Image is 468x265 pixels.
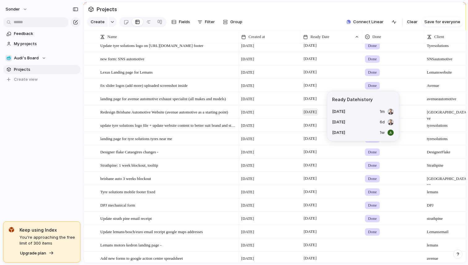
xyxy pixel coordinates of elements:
span: Created at [249,34,265,40]
span: You're approaching the free limit of 300 items [19,234,75,246]
button: Fields [169,17,193,27]
span: [DATE] [241,216,254,222]
span: Done [368,56,377,62]
span: landing page for tyre solutions tyres near me [100,135,172,142]
span: [DATE] [302,108,318,116]
span: Keep using Index [19,227,75,233]
button: sonder [3,4,31,14]
span: [DATE] [332,130,345,136]
span: [DATE] [241,83,254,89]
span: Redesign Brisbane Automotive Website (avenue automotive as a starting point) [100,108,228,115]
span: [DATE] [332,109,345,115]
span: [DATE] [302,82,318,89]
span: [DATE] [241,255,254,262]
span: [DATE] [302,188,318,195]
span: Save for everyone [424,19,460,25]
button: Create [87,17,108,27]
span: 1m [380,109,385,115]
span: Projects [14,66,78,73]
span: Update tyre solutions logo on [URL][DOMAIN_NAME] footer [100,42,203,49]
span: [DATE] [241,229,254,235]
span: [DATE] [241,69,254,75]
span: Done [368,83,377,89]
span: [DATE] [302,201,318,209]
span: Done [372,34,381,40]
span: [DATE] [241,56,254,62]
span: [DATE] [302,55,318,62]
div: 🥶 [6,55,12,61]
span: Filter [205,19,215,25]
a: My projects [3,39,80,49]
span: [DATE] [241,189,254,195]
span: Done [368,229,377,235]
span: update tyre solutions logo file + update website content to better suit brand and store locations [100,122,236,129]
span: Feedback [14,31,78,37]
span: DPJ mechanical form [100,201,135,208]
span: Client [434,34,444,40]
span: [DATE] [302,175,318,182]
span: Done [368,216,377,222]
span: Ready Date [310,34,329,40]
span: [DATE] [241,242,254,248]
span: [DATE] [332,119,345,125]
span: Done [368,189,377,195]
button: Create view [3,75,80,84]
span: [DATE] [241,202,254,208]
span: Audi's Board [14,55,39,61]
span: Done [368,162,377,169]
a: Projects [3,65,80,74]
button: 🥶Audi's Board [3,53,80,63]
span: [DATE] [302,135,318,142]
span: [DATE] [241,122,254,129]
span: [DATE] [302,148,318,156]
span: Update strath pine email receipt [100,215,152,222]
span: [DATE] [241,149,254,155]
span: [DATE] [241,136,254,142]
span: [DATE] [302,254,318,262]
span: Projects [95,4,118,15]
span: My projects [14,41,78,47]
span: Group [230,19,242,25]
span: [DATE] [241,109,254,115]
span: fix slider logos (add more) uploaded screenshot inside [100,82,188,89]
button: Upgrade plan [18,249,56,258]
span: Tyre solutions mobile footer fixed [100,188,155,195]
span: sonder [6,6,20,12]
button: Group [220,17,245,27]
span: [DATE] [302,95,318,102]
span: Ready Date history [332,96,394,103]
span: Done [368,69,377,75]
span: 1w [380,130,385,136]
span: [DATE] [241,96,254,102]
button: Save for everyone [422,17,463,27]
span: [DATE] [302,42,318,49]
span: new form: SNS automotive [100,55,145,62]
span: Upgrade plan [20,250,46,256]
span: [DATE] [241,176,254,182]
span: Create view [14,76,38,83]
span: Done [368,43,377,49]
button: Clear [405,17,420,27]
span: Fields [179,19,190,25]
span: [DATE] [302,228,318,235]
span: Clear [407,19,418,25]
span: Connect Linear [353,19,383,25]
span: [DATE] [241,162,254,169]
a: Feedback [3,29,80,38]
button: Connect Linear [344,17,386,27]
span: [DATE] [302,241,318,249]
span: Update lemans/bosch/euro email receipt google maps addresses [100,228,203,235]
span: brisbane auto 3 weeks blockout [100,175,151,182]
span: Done [368,176,377,182]
span: Lemans motors kedron landing page - [100,241,161,248]
span: [DATE] [302,215,318,222]
span: Lexus Landing page for Lemans [100,68,153,75]
span: Add new forms to google action centre spreadsheet [100,254,183,262]
span: Strathpine: 1 week blockout, tooltip [100,161,158,169]
span: Create [91,19,105,25]
span: [DATE] [302,122,318,129]
span: [DATE] [302,161,318,169]
span: Done [368,149,377,155]
button: Filter [195,17,217,27]
span: [DATE] [241,43,254,49]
